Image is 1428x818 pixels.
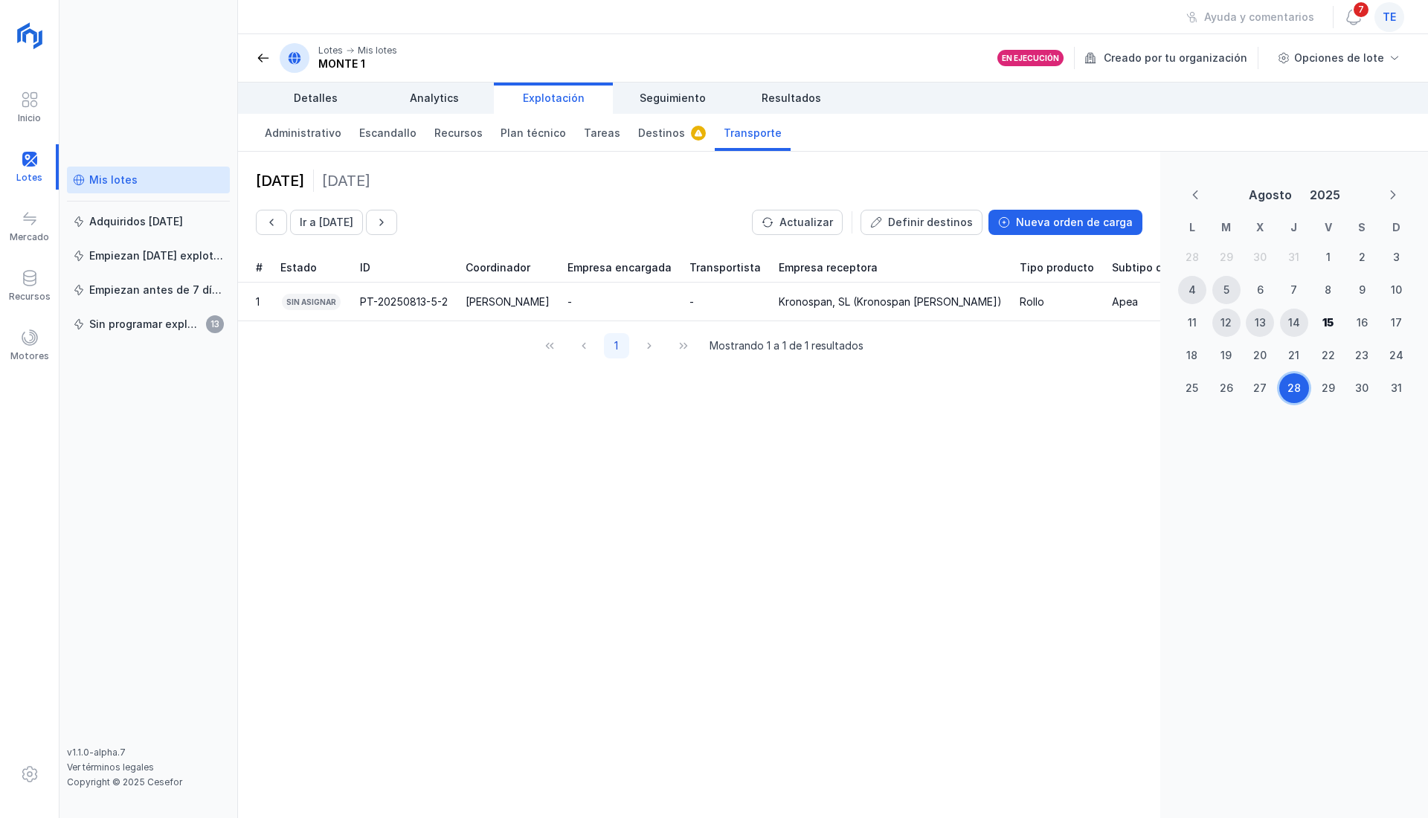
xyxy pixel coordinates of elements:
div: Ayuda y comentarios [1204,10,1314,25]
td: 29 [1311,372,1345,405]
td: 10 [1379,274,1413,306]
div: 2 [1359,250,1366,265]
td: 20 [1243,339,1277,372]
td: 13 [1243,306,1277,339]
td: 31 [1379,372,1413,405]
div: 13 [1255,315,1266,330]
div: Definir destinos [888,215,973,230]
a: Mis lotes [67,167,230,193]
a: Sin programar explotación13 [67,311,230,338]
span: D [1392,221,1400,234]
span: Empresa receptora [779,260,878,275]
span: Tareas [584,126,620,141]
div: 24 [1389,348,1403,363]
div: 1 [256,294,260,309]
td: 25 [1175,372,1209,405]
div: 27 [1253,381,1267,396]
div: Mis lotes [358,45,397,57]
div: Ir a [DATE] [300,215,353,230]
div: Empiezan [DATE] explotación [89,248,224,263]
td: 11 [1175,306,1209,339]
td: 31 [1277,241,1311,274]
div: 30 [1355,381,1368,396]
td: 16 [1345,306,1380,339]
div: Creado por tu organización [1084,47,1261,69]
a: Destinos [629,114,715,151]
span: Plan técnico [501,126,566,141]
div: PT-20250813-5-2 [360,294,448,309]
button: Choose Year [1304,181,1346,208]
button: Actualizar [752,210,843,235]
span: Tipo producto [1020,260,1094,275]
a: Escandallo [350,114,425,151]
span: 13 [206,315,224,333]
a: Empiezan antes de 7 días [67,277,230,303]
div: Mercado [10,231,49,243]
a: Ver términos legales [67,761,154,773]
div: Actualizar [779,215,833,230]
span: Destinos [638,126,685,141]
button: Ayuda y comentarios [1177,4,1324,30]
div: Adquiridos [DATE] [89,214,183,229]
a: Detalles [256,83,375,114]
a: Transporte [715,114,791,151]
div: Apea [1112,294,1138,309]
button: Next Month [1379,184,1407,206]
td: 12 [1209,306,1244,339]
div: 1 [1326,250,1331,265]
div: 30 [1253,250,1267,265]
button: Nueva orden de carga [988,210,1142,235]
td: 9 [1345,274,1380,306]
td: 28 [1277,372,1311,405]
td: 22 [1311,339,1345,372]
div: Recursos [9,291,51,303]
td: 1 [1311,241,1345,274]
span: Estado [280,260,317,275]
span: Resultados [762,91,821,106]
div: 10 [1391,283,1402,297]
td: 18 [1175,339,1209,372]
div: Motores [10,350,49,362]
td: 4 [1175,274,1209,306]
div: 15 [1322,315,1334,330]
span: Transporte [724,126,782,141]
td: 8 [1311,274,1345,306]
button: Choose Month [1243,181,1298,208]
div: En ejecución [1002,53,1059,63]
div: Lotes [318,45,343,57]
div: 31 [1391,381,1402,396]
div: [DATE] [322,170,370,191]
td: 5 [1209,274,1244,306]
span: Coordinador [466,260,530,275]
div: 6 [1257,283,1264,297]
a: Tareas [575,114,629,151]
div: 31 [1288,250,1299,265]
span: Escandallo [359,126,416,141]
div: 3 [1393,250,1400,265]
img: logoRight.svg [11,17,48,54]
div: 29 [1220,250,1233,265]
span: Transportista [689,260,761,275]
div: 11 [1188,315,1197,330]
div: 16 [1357,315,1368,330]
div: Inicio [18,112,41,124]
div: v1.1.0-alpha.7 [67,747,230,759]
button: Ir a hoy [290,210,363,235]
div: 5 [1223,283,1229,297]
div: MONTE 1 [318,57,397,71]
td: 30 [1243,241,1277,274]
div: 22 [1322,348,1335,363]
span: Mostrando 1 a 1 de 1 resultados [710,338,863,353]
div: 17 [1391,315,1402,330]
button: Page 1 [604,333,629,358]
span: ID [360,260,370,275]
div: [PERSON_NAME] [466,294,550,309]
td: 23 [1345,339,1380,372]
span: Recursos [434,126,483,141]
td: 29 [1209,241,1244,274]
div: 8 [1325,283,1331,297]
div: [DATE] [256,170,304,191]
div: Choose Date [1169,170,1419,410]
a: Explotación [494,83,613,114]
div: 23 [1355,348,1368,363]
